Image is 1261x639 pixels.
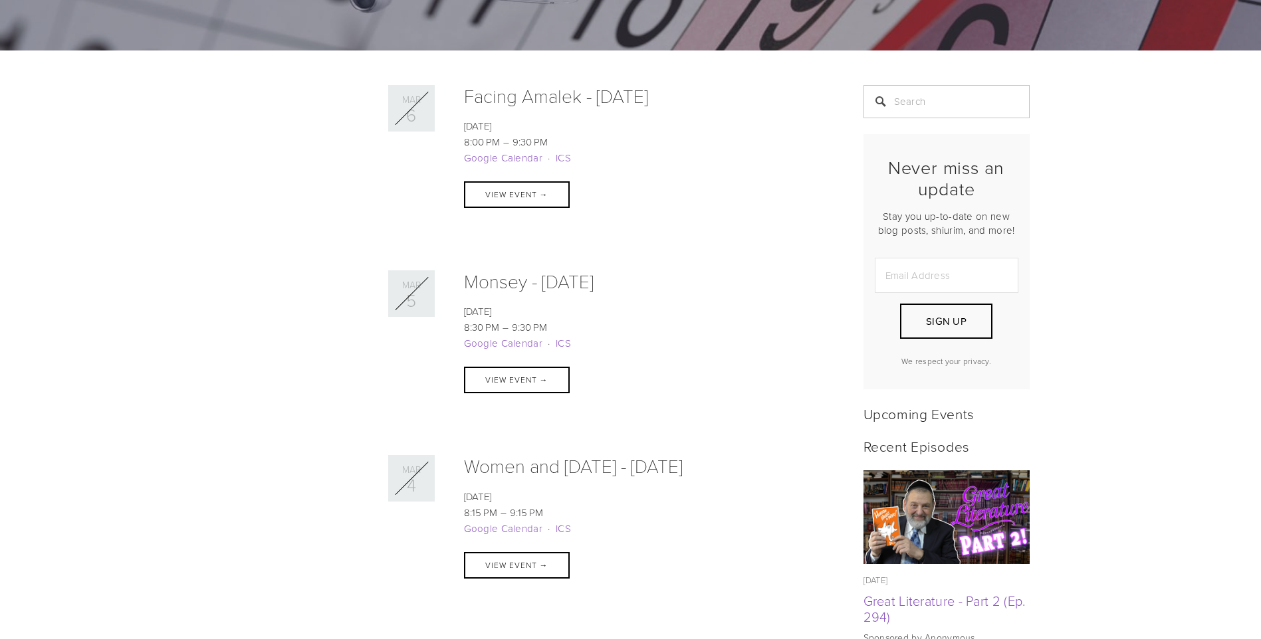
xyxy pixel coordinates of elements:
div: Mar [392,465,431,474]
time: 9:30 PM [513,135,548,149]
img: Great Literature - Part 2 (Ep. 294) [863,470,1030,564]
div: Mar [392,280,431,290]
a: ICS [556,151,571,165]
a: View Event → [464,367,570,393]
a: Google Calendar [464,521,543,535]
a: Google Calendar [464,336,543,350]
input: Search [863,85,1030,118]
a: Women and [DATE] - [DATE] [464,453,683,478]
input: Email Address [875,258,1018,293]
a: Google Calendar [464,151,543,165]
a: Monsey - [DATE] [464,268,594,294]
a: ICS [556,521,571,535]
p: Stay you up-to-date on new blog posts, shiurim, and more! [875,209,1018,237]
div: 5 [392,292,431,309]
time: 9:15 PM [510,505,544,519]
div: 4 [392,476,431,494]
h2: Never miss an update [875,157,1018,200]
time: 9:30 PM [512,320,548,334]
div: Mar [392,95,431,104]
p: We respect your privacy. [875,355,1018,367]
time: [DATE] [863,574,888,586]
time: [DATE] [464,304,492,318]
div: 6 [392,106,431,124]
h2: Upcoming Events [863,405,1030,422]
time: 8:00 PM [464,135,501,149]
a: View Event → [464,552,570,579]
a: View Event → [464,181,570,208]
a: Facing Amalek - [DATE] [464,83,648,108]
time: 8:30 PM [464,320,500,334]
a: Great Literature - Part 2 (Ep. 294) [863,591,1026,626]
a: ICS [556,336,571,350]
time: [DATE] [464,119,492,133]
span: Sign Up [926,314,967,328]
button: Sign Up [900,304,992,339]
h2: Recent Episodes [863,438,1030,454]
time: [DATE] [464,490,492,503]
time: 8:15 PM [464,505,498,519]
